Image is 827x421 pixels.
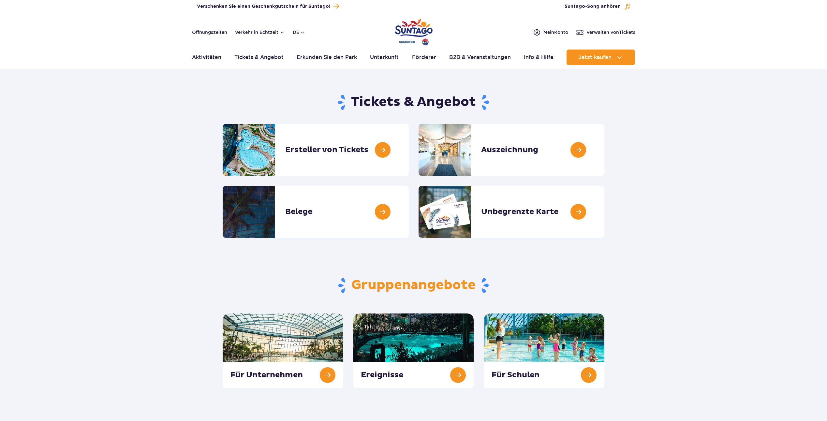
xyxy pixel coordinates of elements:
a: Aktivitäten [192,50,221,65]
a: B2B & Veranstaltungen [449,50,511,65]
a: Förderer [412,50,436,65]
a: Verschenken Sie einen Geschenkgutschein für Suntago! [197,2,339,11]
a: MeinKonto [533,28,568,36]
a: Öffnungszeiten [192,29,227,36]
a: Erkunden Sie den Park [297,50,357,65]
a: Verwalten vonTickets [576,28,635,36]
button: De [293,29,305,36]
span: Jetzt kaufen [579,54,612,60]
button: Suntago-Song anhören [565,3,630,10]
button: Jetzt kaufen [567,50,635,65]
span: Suntago-Song anhören [565,3,621,10]
a: Unterkunft [370,50,399,65]
a: Park von Polen [395,16,433,46]
button: Verkehr in Echtzeit [235,30,285,35]
span: Mein Konto [543,29,568,36]
a: Tickets & Angebot [234,50,284,65]
span: Verschenken Sie einen Geschenkgutschein für Suntago! [197,3,330,10]
a: Info & Hilfe [524,50,554,65]
span: Gruppenangebote [351,277,476,293]
h1: Tickets & Angebot [223,94,604,111]
span: Verwalten von Tickets [586,29,635,36]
